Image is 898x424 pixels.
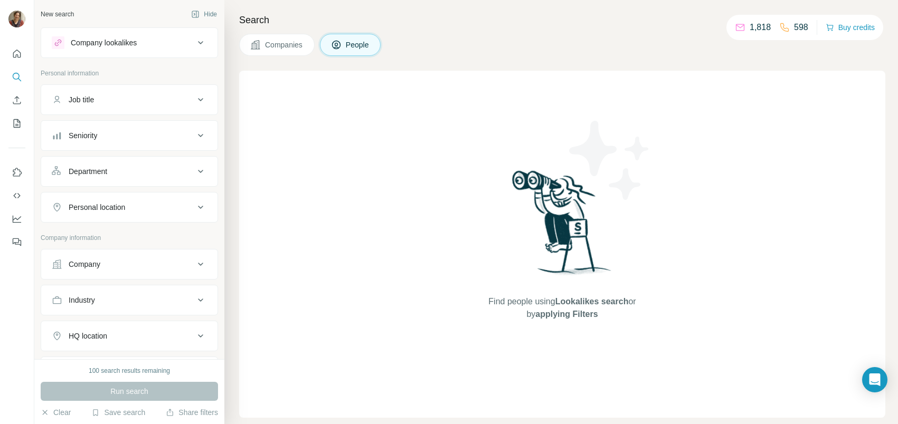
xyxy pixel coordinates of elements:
p: 598 [794,21,808,34]
div: Department [69,166,107,177]
button: Search [8,68,25,86]
button: Clear [41,407,71,418]
button: Save search [91,407,145,418]
div: Seniority [69,130,97,141]
button: Enrich CSV [8,91,25,110]
button: Feedback [8,233,25,252]
button: Hide [184,6,224,22]
div: Industry [69,295,95,305]
div: Company lookalikes [71,37,137,48]
div: New search [41,9,74,19]
button: HQ location [41,323,218,349]
div: 100 search results remaining [89,366,170,375]
span: applying Filters [535,310,598,319]
span: People [346,40,370,50]
div: Job title [69,94,94,105]
p: Personal information [41,69,218,78]
button: Company lookalikes [41,30,218,55]
button: Industry [41,287,218,313]
p: Company information [41,233,218,243]
button: Personal location [41,195,218,220]
span: Find people using or by [478,295,647,321]
span: Lookalikes search [555,297,629,306]
button: Job title [41,87,218,112]
button: Department [41,159,218,184]
h4: Search [239,13,885,27]
button: Use Surfe on LinkedIn [8,163,25,182]
button: My lists [8,114,25,133]
button: Use Surfe API [8,186,25,205]
span: Companies [265,40,304,50]
div: HQ location [69,331,107,341]
button: Quick start [8,44,25,63]
img: Surfe Illustration - Woman searching with binoculars [507,168,617,285]
button: Seniority [41,123,218,148]
img: Surfe Illustration - Stars [562,113,657,208]
div: Personal location [69,202,125,213]
div: Open Intercom Messenger [862,367,887,392]
img: Avatar [8,11,25,27]
button: Buy credits [826,20,875,35]
p: 1,818 [750,21,771,34]
button: Share filters [166,407,218,418]
div: Company [69,259,100,269]
button: Dashboard [8,209,25,228]
button: Company [41,252,218,277]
